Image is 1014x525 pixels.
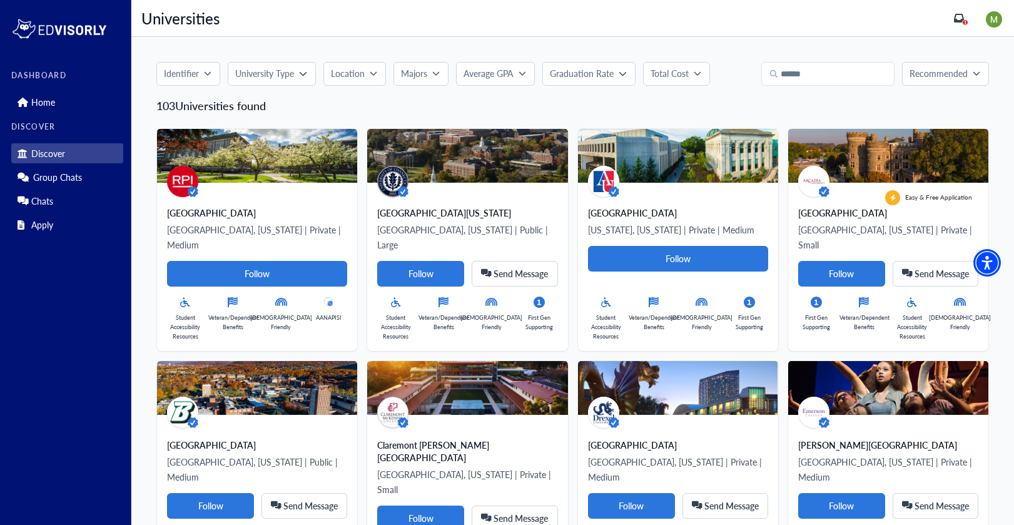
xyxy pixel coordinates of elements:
[367,361,567,415] img: claremont-mckenna-college-original-background.jpg
[915,270,969,277] span: Send Message
[798,261,885,287] button: Follow
[964,19,967,26] span: 1
[11,191,123,211] div: Chats
[588,493,675,519] button: Follow
[929,313,991,332] p: [DEMOGRAPHIC_DATA] Friendly
[377,397,408,428] img: avatar
[261,493,347,519] button: Send Message
[578,361,778,415] img: Drexel_Main_Banner.png
[460,313,522,332] p: [DEMOGRAPHIC_DATA] Friendly
[986,11,1002,28] img: image
[588,397,619,428] img: avatar
[283,502,338,509] span: Send Message
[494,270,548,277] span: Send Message
[588,166,619,197] img: avatar
[788,361,988,415] img: emerson-college-original-background.jpg
[164,67,199,80] p: Identifier
[377,166,408,197] img: avatar
[643,62,710,86] button: Total Cost
[31,148,65,159] p: Discover
[167,261,347,287] button: Follow
[33,172,82,183] p: Group Chats
[11,71,123,80] label: DASHBOARD
[331,67,365,80] p: Location
[894,313,931,341] p: Student Accessibility Resources
[31,97,55,108] p: Home
[798,439,978,451] div: [PERSON_NAME][GEOGRAPHIC_DATA]
[671,313,733,332] p: [DEMOGRAPHIC_DATA] Friendly
[954,13,964,23] a: inbox
[367,129,567,351] a: avatar [GEOGRAPHIC_DATA][US_STATE][GEOGRAPHIC_DATA], [US_STATE] | Public | LargeFollowSend Messag...
[393,62,449,86] button: Majors
[31,196,53,206] p: Chats
[973,249,1001,277] div: Accessibility Menu
[401,67,427,80] p: Majors
[550,67,614,80] p: Graduation Rate
[167,222,347,252] p: [GEOGRAPHIC_DATA], [US_STATE] | Private | Medium
[798,313,835,332] p: First Gen Supporting
[798,493,885,519] button: Follow
[11,123,123,131] label: DISCOVER
[629,313,679,332] p: Veteran/Dependent Benefits
[788,129,988,351] a: avatar apply-labelEasy & Free Application[GEOGRAPHIC_DATA][GEOGRAPHIC_DATA], [US_STATE] | Private...
[157,129,357,183] img: Main%20Banner.png
[472,261,557,287] button: Send Message
[731,313,768,332] p: First Gen Supporting
[588,206,768,219] div: [GEOGRAPHIC_DATA]
[578,129,778,183] img: Main%20Profile%20Banner.png
[377,206,557,219] div: [GEOGRAPHIC_DATA][US_STATE]
[588,454,768,484] p: [GEOGRAPHIC_DATA], [US_STATE] | Private | Medium
[141,11,220,25] p: Universities
[682,493,768,519] button: Send Message
[798,166,829,197] img: avatar
[910,67,968,80] p: Recommended
[798,454,978,484] p: [GEOGRAPHIC_DATA], [US_STATE] | Private | Medium
[167,454,347,484] p: [GEOGRAPHIC_DATA], [US_STATE] | Public | Medium
[323,62,386,86] button: Location
[588,439,768,451] div: [GEOGRAPHIC_DATA]
[11,16,108,41] img: logo
[893,493,978,519] button: Send Message
[798,206,978,219] div: [GEOGRAPHIC_DATA]
[788,129,988,183] img: arcadia-university-background.jpg
[839,313,890,332] p: Veteran/Dependent Benefits
[157,361,357,415] img: Banner.png
[885,190,972,205] div: Easy & Free Application
[31,220,53,230] p: Apply
[893,261,978,287] button: Send Message
[316,313,342,322] p: AANAPISI
[588,313,625,341] p: Student Accessibility Resources
[456,62,535,86] button: Average GPA
[464,67,514,80] p: Average GPA
[377,222,557,252] p: [GEOGRAPHIC_DATA], [US_STATE] | Public | Large
[377,439,557,464] div: Claremont [PERSON_NAME][GEOGRAPHIC_DATA]
[418,313,469,332] p: Veteran/Dependent Benefits
[208,313,258,332] p: Veteran/Dependent Benefits
[494,514,548,522] span: Send Message
[167,493,254,519] button: Follow
[588,246,768,272] button: Follow
[250,313,312,332] p: [DEMOGRAPHIC_DATA] Friendly
[377,467,557,497] p: [GEOGRAPHIC_DATA], [US_STATE] | Private | Small
[521,313,558,332] p: First Gen Supporting
[915,502,969,509] span: Send Message
[11,167,123,187] div: Group Chats
[11,215,123,235] div: Apply
[651,67,689,80] p: Total Cost
[578,129,778,351] a: avatar [GEOGRAPHIC_DATA][US_STATE], [US_STATE] | Private | MediumFollowStudent Accessibility Reso...
[367,129,567,183] img: university-of-connecticut-original-background.png
[761,62,895,86] input: Search
[167,206,347,219] div: [GEOGRAPHIC_DATA]
[167,439,347,451] div: [GEOGRAPHIC_DATA]
[156,99,989,113] h5: 103 Universities found
[902,62,989,86] button: Recommended
[228,62,315,86] button: University Type
[377,261,464,287] button: Follow
[235,67,294,80] p: University Type
[798,397,829,428] img: avatar
[156,62,220,86] button: Identifier
[704,502,759,509] span: Send Message
[542,62,635,86] button: Graduation Rate
[377,313,414,341] p: Student Accessibility Resources
[588,222,768,237] p: [US_STATE], [US_STATE] | Private | Medium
